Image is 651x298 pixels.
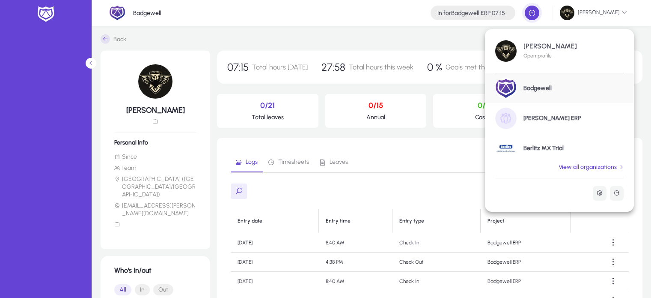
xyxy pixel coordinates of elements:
p: Open profile [523,52,577,60]
a: [PERSON_NAME]Open profile [485,36,634,66]
h1: Berlitz MX Trial [523,144,564,152]
h1: Badgewell [523,84,552,92]
img: Badgewell [495,78,517,99]
img: GENNIE ERP [495,108,517,129]
img: Berlitz MX Trial [495,138,517,159]
a: Berlitz MX Trial [485,133,634,163]
h1: [PERSON_NAME] ERP [523,114,581,122]
a: [PERSON_NAME] ERP [485,103,634,133]
h1: [PERSON_NAME] [523,42,577,50]
a: View all organizations [548,163,634,171]
img: Hazem [495,40,517,62]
